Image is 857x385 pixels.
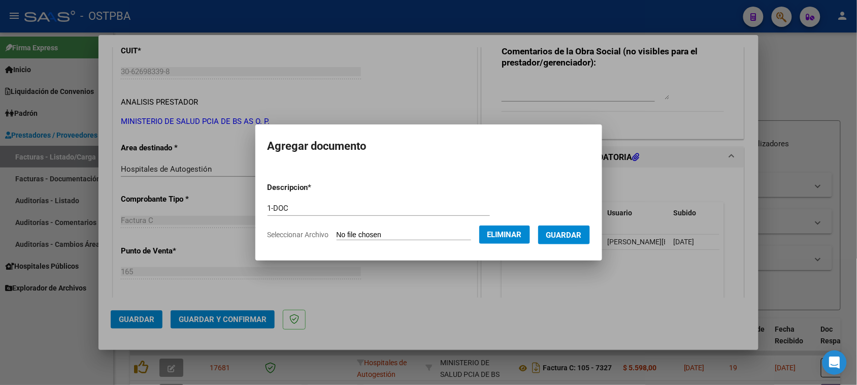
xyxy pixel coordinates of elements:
span: Seleccionar Archivo [268,231,329,239]
button: Guardar [538,226,590,244]
div: Open Intercom Messenger [822,350,847,375]
h2: Agregar documento [268,137,590,156]
span: Guardar [546,231,582,240]
span: Eliminar [487,230,522,239]
p: Descripcion [268,182,365,194]
button: Eliminar [479,226,530,244]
